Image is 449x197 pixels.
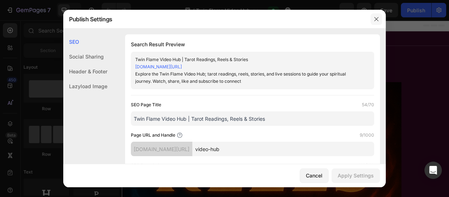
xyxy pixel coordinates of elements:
div: Open Intercom Messenger [424,162,442,179]
label: 160/160 [358,162,374,169]
div: Social Sharing [63,49,107,64]
h1: Search Result Preview [131,40,374,49]
div: Twin Flame Video Hub | Tarot Readings, Reels & Stories [135,56,358,63]
button: Cancel [300,168,329,183]
button: Apply Settings [332,168,380,183]
div: Publish Settings [63,10,367,29]
div: Lazyload Image [63,79,107,94]
div: Header & Footer [63,64,107,79]
label: 9/1000 [360,132,374,139]
input: Title [131,111,374,126]
label: 54/70 [362,101,374,108]
div: Cancel [306,172,322,179]
p: Publish the page to see the content. [6,57,428,65]
input: Handle [192,142,374,156]
div: SEO [63,34,107,49]
div: Apply Settings [338,172,374,179]
label: SEO Description [131,162,164,169]
label: Page URL and Handle [131,132,175,139]
div: Explore the Twin Flame Video Hub; tarot readings, reels, stories, and live sessions to guide your... [135,70,358,85]
div: [DOMAIN_NAME][URL] [131,142,192,156]
a: [DOMAIN_NAME][URL] [135,64,182,69]
label: SEO Page Title [131,101,161,108]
